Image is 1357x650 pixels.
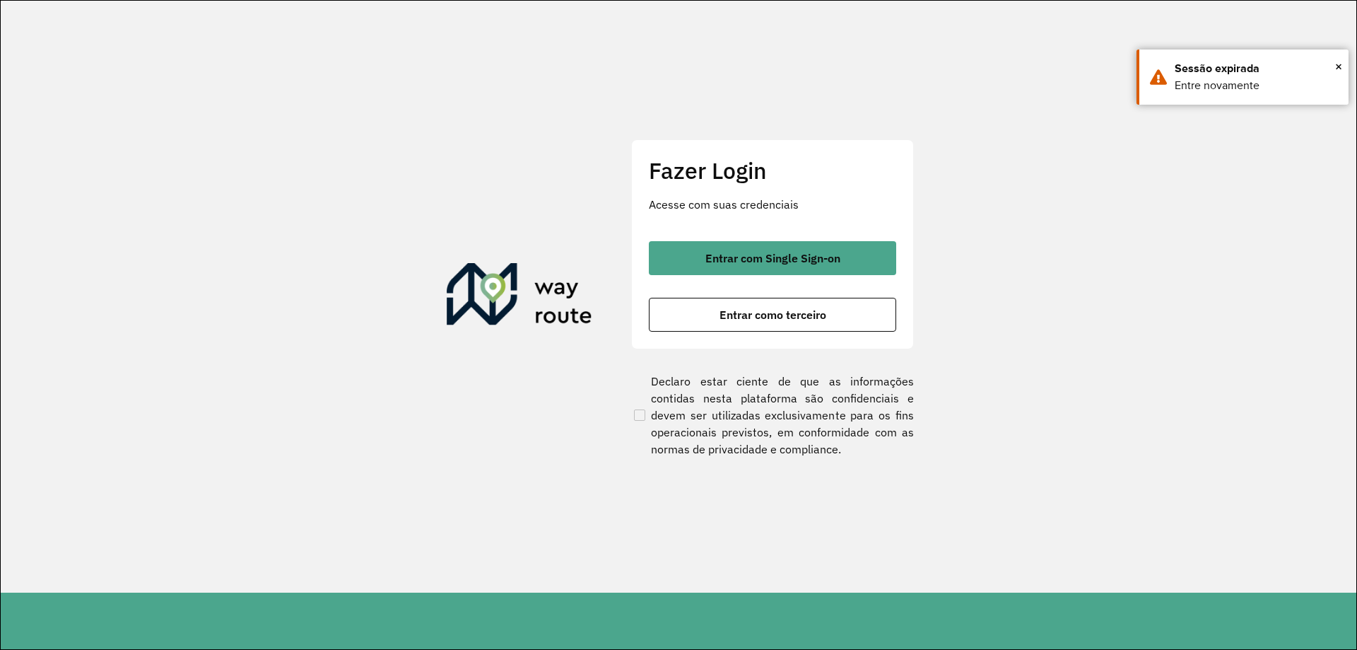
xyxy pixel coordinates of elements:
div: Sessão expirada [1175,60,1338,77]
img: Roteirizador AmbevTech [447,263,592,331]
button: Close [1335,56,1342,77]
div: Entre novamente [1175,77,1338,94]
button: button [649,241,896,275]
span: × [1335,56,1342,77]
h2: Fazer Login [649,157,896,184]
p: Acesse com suas credenciais [649,196,896,213]
span: Entrar com Single Sign-on [705,253,840,264]
button: button [649,298,896,332]
span: Entrar como terceiro [719,309,826,320]
label: Declaro estar ciente de que as informações contidas nesta plataforma são confidenciais e devem se... [631,373,914,458]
